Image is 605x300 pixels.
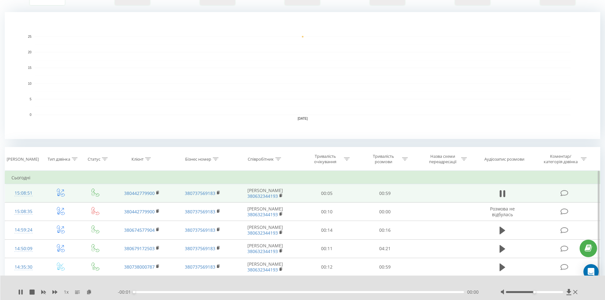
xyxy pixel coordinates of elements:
a: 380632344193 [247,211,278,217]
a: 380737569183 [185,264,215,270]
text: 15 [28,66,32,70]
div: [PERSON_NAME] [7,157,39,162]
td: [PERSON_NAME] [233,203,298,221]
td: Сьогодні [5,171,600,184]
div: Статус [88,157,100,162]
svg: A chart. [5,12,600,139]
div: Клієнт [131,157,144,162]
text: 20 [28,50,32,54]
div: Accessibility label [133,291,135,293]
div: Тривалість очікування [308,154,342,164]
div: 14:35:30 [11,261,36,273]
a: 380632344193 [247,248,278,254]
a: 380632344193 [247,193,278,199]
text: 10 [28,82,32,85]
div: 14:50:09 [11,243,36,255]
text: [DATE] [298,117,308,120]
td: 00:12 [298,258,356,276]
a: 380632344193 [247,267,278,273]
span: 1 x [64,289,69,295]
div: Назва схеми переадресації [426,154,460,164]
span: 00:00 [467,289,479,295]
a: 380674577904 [124,227,155,233]
td: [PERSON_NAME] [233,184,298,203]
td: 00:10 [298,203,356,221]
td: [PERSON_NAME] [233,239,298,258]
div: Аудіозапис розмови [484,157,524,162]
td: 04:21 [356,239,414,258]
text: 25 [28,35,32,38]
div: Accessibility label [533,291,536,293]
td: [PERSON_NAME] [233,221,298,239]
a: 380737569183 [185,227,215,233]
span: Розмова не відбулась [490,206,515,217]
td: 00:14 [298,221,356,239]
a: 380737569183 [185,245,215,251]
td: 00:05 [298,184,356,203]
div: Бізнес номер [185,157,211,162]
td: 00:00 [356,203,414,221]
a: 380442779900 [124,190,155,196]
div: Тривалість розмови [366,154,400,164]
a: 380737569183 [185,209,215,215]
div: Співробітник [248,157,274,162]
div: 14:59:24 [11,224,36,236]
a: 380679172503 [124,245,155,251]
a: 380737569183 [185,190,215,196]
div: Коментар/категорія дзвінка [542,154,579,164]
span: - 00:01 [118,289,134,295]
td: [PERSON_NAME] [233,258,298,276]
td: 00:11 [298,239,356,258]
div: 15:08:51 [11,187,36,199]
div: Тип дзвінка [48,157,70,162]
text: 0 [30,113,31,117]
div: Open Intercom Messenger [583,264,599,279]
a: 380442779900 [124,209,155,215]
td: 00:59 [356,258,414,276]
a: 380738000787 [124,264,155,270]
a: 380632344193 [247,230,278,236]
text: 5 [30,97,31,101]
div: 15:08:35 [11,205,36,218]
td: 00:16 [356,221,414,239]
td: 00:59 [356,184,414,203]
